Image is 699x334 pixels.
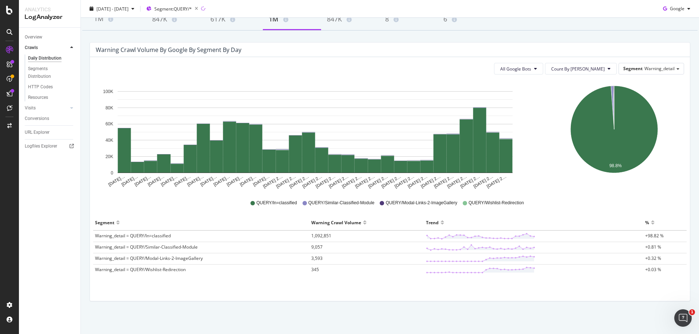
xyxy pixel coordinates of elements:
a: URL Explorer [25,129,75,136]
span: Warning_detail = QUERY/ln=classified [95,233,171,239]
text: 60K [106,122,113,127]
span: 9,057 [311,244,323,250]
div: HTTP Codes [28,83,53,91]
div: Visits [25,104,36,112]
span: +0.81 % [645,244,661,250]
div: 8 [385,15,432,24]
a: Visits [25,104,68,112]
span: Warning_detail = QUERY/Wishlist-Redirection [95,266,186,273]
text: 98.8% [609,163,621,168]
span: Warning_detail = QUERY/Similar-Classified-Module [95,244,198,250]
div: Segments Distribution [28,65,68,80]
iframe: Intercom live chat [674,309,692,327]
text: 100K [103,89,113,94]
div: 1M [94,14,141,24]
span: Count By Day [551,66,605,72]
span: +98.82 % [645,233,664,239]
span: 345 [311,266,319,273]
a: Daily Distribution [28,55,75,62]
span: QUERY/Modal-Links-2-ImageGallery [386,200,457,206]
span: QUERY/Wishlist-Redirection [469,200,524,206]
a: Overview [25,33,75,41]
div: LogAnalyzer [25,13,75,21]
button: Count By [PERSON_NAME] [545,63,617,75]
text: 40K [106,138,113,143]
div: URL Explorer [25,129,50,136]
div: Trend [426,217,439,228]
div: Resources [28,94,48,101]
a: Logfiles Explorer [25,142,75,150]
span: Warning_detail = QUERY/Modal-Links-2-ImageGallery [95,255,203,261]
span: 1,092,851 [311,233,331,239]
button: All Google Bots [494,63,543,75]
span: Warning_detail [644,65,675,72]
div: 847K [152,15,199,24]
div: 617K [210,15,257,24]
span: [DATE] - [DATE] [96,5,129,12]
div: Segment [95,217,114,228]
div: Logfiles Explorer [25,142,57,150]
div: Warning Crawl Volume [311,217,361,228]
div: 6 [443,15,490,24]
span: +0.32 % [645,255,661,261]
a: Crawls [25,44,68,52]
div: 1M [269,15,315,24]
span: All Google Bots [500,66,531,72]
button: Google [660,3,693,15]
span: QUERY/ln=classified [256,200,297,206]
div: Daily Distribution [28,55,62,62]
span: Segment [623,65,643,72]
div: 847K [327,15,374,24]
button: Segment:QUERY/* [143,3,201,15]
svg: A chart. [96,80,534,189]
div: Crawls [25,44,38,52]
div: Warning Crawl Volume by google by Segment by Day [96,46,241,53]
text: 0 [111,170,113,176]
span: Segment: QUERY/* [154,5,192,12]
div: Conversions [25,115,49,122]
span: Google [670,5,684,12]
text: 20K [106,154,113,159]
a: Resources [28,94,75,101]
a: Segments Distribution [28,65,75,80]
span: QUERY/Similar-Classified-Module [308,200,375,206]
span: 3,593 [311,255,323,261]
text: 80K [106,105,113,110]
a: HTTP Codes [28,83,75,91]
button: [DATE] - [DATE] [87,3,137,15]
div: % [645,217,649,228]
div: Overview [25,33,42,41]
div: Analytics [25,6,75,13]
a: Conversions [25,115,75,122]
span: +0.03 % [645,266,661,273]
svg: A chart. [545,80,683,189]
span: 1 [689,309,695,315]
